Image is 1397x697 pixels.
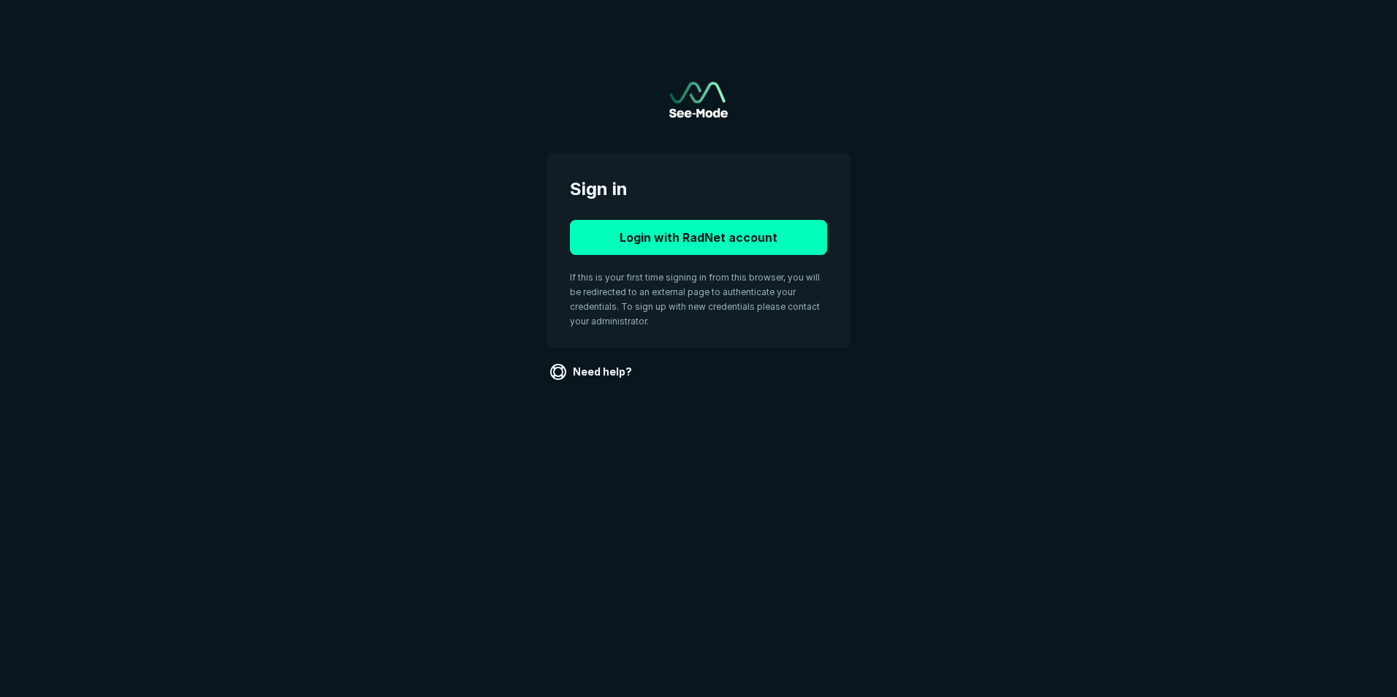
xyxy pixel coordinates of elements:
[570,272,820,327] span: If this is your first time signing in from this browser, you will be redirected to an external pa...
[669,82,728,118] a: Go to sign in
[547,360,638,384] a: Need help?
[570,220,827,255] button: Login with RadNet account
[669,82,728,118] img: See-Mode Logo
[570,176,827,202] span: Sign in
